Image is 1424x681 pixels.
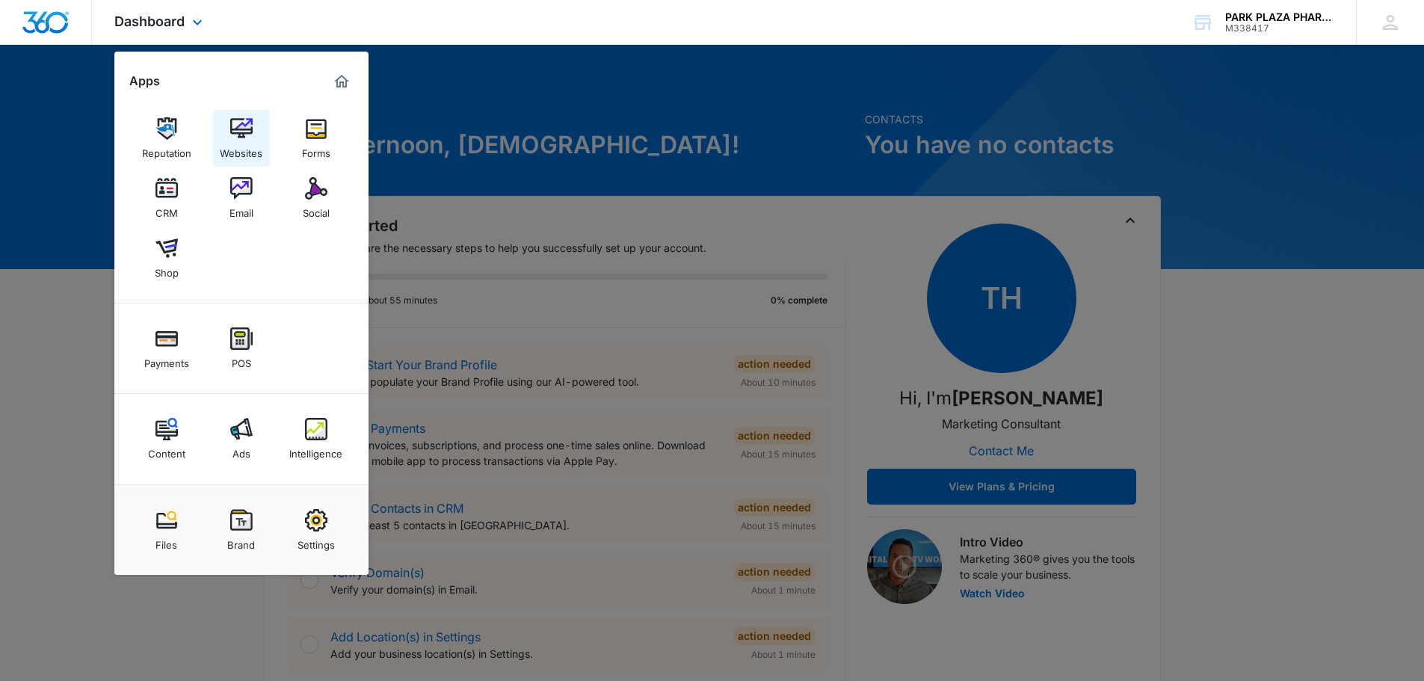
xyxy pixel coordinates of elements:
[114,13,185,29] span: Dashboard
[303,200,330,219] div: Social
[213,320,270,377] a: POS
[288,110,345,167] a: Forms
[142,140,191,159] div: Reputation
[232,350,251,369] div: POS
[155,259,179,279] div: Shop
[138,229,195,286] a: Shop
[288,170,345,227] a: Social
[220,140,262,159] div: Websites
[144,350,189,369] div: Payments
[213,410,270,467] a: Ads
[289,440,342,460] div: Intelligence
[227,531,255,551] div: Brand
[155,200,178,219] div: CRM
[229,200,253,219] div: Email
[213,502,270,558] a: Brand
[330,70,354,93] a: Marketing 360® Dashboard
[302,140,330,159] div: Forms
[138,110,195,167] a: Reputation
[138,502,195,558] a: Files
[155,531,177,551] div: Files
[288,410,345,467] a: Intelligence
[138,170,195,227] a: CRM
[298,531,335,551] div: Settings
[148,440,185,460] div: Content
[1225,23,1334,34] div: account id
[213,170,270,227] a: Email
[138,320,195,377] a: Payments
[1225,11,1334,23] div: account name
[129,74,160,88] h2: Apps
[213,110,270,167] a: Websites
[288,502,345,558] a: Settings
[138,410,195,467] a: Content
[232,440,250,460] div: Ads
